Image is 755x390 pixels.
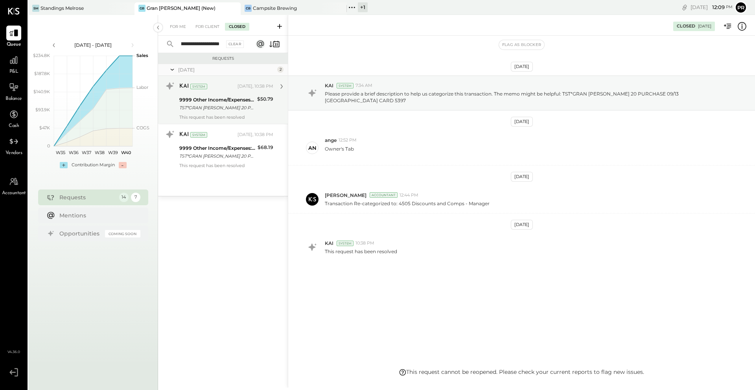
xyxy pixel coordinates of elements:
[136,53,148,58] text: Sales
[95,150,105,155] text: W38
[325,82,333,89] span: KAI
[119,193,129,202] div: 14
[691,4,733,11] div: [DATE]
[179,114,273,120] div: This request has been resolved
[245,5,252,12] div: CB
[0,107,27,130] a: Cash
[735,1,747,14] button: Pr
[6,96,22,103] span: Balance
[238,132,273,138] div: [DATE], 10:38 PM
[238,83,273,90] div: [DATE], 10:38 PM
[119,162,127,168] div: -
[34,71,50,76] text: $187.8K
[105,230,140,237] div: Coming Soon
[308,144,317,152] div: an
[108,150,118,155] text: W39
[677,23,695,29] div: Closed
[33,53,50,58] text: $234.8K
[179,96,255,104] div: 9999 Other Income/Expenses:To Be Classified
[258,143,273,151] div: $68.19
[277,66,284,73] div: 2
[60,162,68,168] div: +
[355,83,372,89] span: 7:34 AM
[337,241,354,246] div: System
[7,41,21,48] span: Queue
[337,83,354,88] div: System
[0,134,27,157] a: Vendors
[511,62,533,72] div: [DATE]
[192,23,223,31] div: For Client
[325,248,397,255] p: This request has been resolved
[325,137,337,143] span: ange
[59,193,115,201] div: Requests
[511,220,533,230] div: [DATE]
[355,240,374,247] span: 10:38 PM
[9,123,19,130] span: Cash
[179,152,255,160] div: TST*GRAN [PERSON_NAME] 20 PURCHASE 09/14 [GEOGRAPHIC_DATA] [GEOGRAPHIC_DATA] CARD 5397
[339,137,357,143] span: 12:52 PM
[0,53,27,75] a: P&L
[162,56,284,61] div: Requests
[136,125,149,131] text: COGS
[138,5,145,12] div: GB
[33,89,50,94] text: $140.9K
[499,40,544,50] button: Flag as Blocker
[325,90,727,104] p: Please provide a brief description to help us categorize this transaction. The memo might be help...
[60,42,127,48] div: [DATE] - [DATE]
[166,23,190,31] div: For Me
[41,5,84,11] div: Standings Melrose
[511,117,533,127] div: [DATE]
[190,132,207,138] div: System
[55,150,65,155] text: W35
[325,200,490,207] p: Transaction Re-categorized to: 4505 Discounts and Comps - Manager
[59,212,136,219] div: Mentions
[178,66,275,73] div: [DATE]
[179,144,255,152] div: 9999 Other Income/Expenses:To Be Classified
[82,150,91,155] text: W37
[47,143,50,149] text: 0
[35,107,50,112] text: $93.9K
[190,84,207,89] div: System
[253,5,297,11] div: Campsite Brewing
[681,3,689,11] div: copy link
[179,104,255,112] div: TST*GRAN [PERSON_NAME] 20 PURCHASE 09/13 [GEOGRAPHIC_DATA] [GEOGRAPHIC_DATA] CARD 5397
[257,95,273,103] div: $50.79
[2,190,26,197] span: Accountant
[325,240,333,247] span: KAI
[59,230,101,237] div: Opportunities
[325,192,366,199] span: [PERSON_NAME]
[136,85,148,90] text: Labor
[358,2,368,12] div: + 1
[370,192,398,198] div: Accountant
[511,172,533,182] div: [DATE]
[32,5,39,12] div: SM
[9,68,18,75] span: P&L
[0,174,27,197] a: Accountant
[72,162,115,168] div: Contribution Margin
[400,192,418,199] span: 12:44 PM
[179,131,189,139] div: KAI
[179,163,273,168] div: This request has been resolved
[0,26,27,48] a: Queue
[698,24,711,29] div: [DATE]
[6,150,22,157] span: Vendors
[179,83,189,90] div: KAI
[121,150,131,155] text: W40
[131,193,140,202] div: 7
[68,150,78,155] text: W36
[226,40,244,48] div: Clear
[325,145,354,159] p: Owner's Tab
[225,23,249,31] div: Closed
[39,125,50,131] text: $47K
[147,5,215,11] div: Gran [PERSON_NAME] (New)
[0,80,27,103] a: Balance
